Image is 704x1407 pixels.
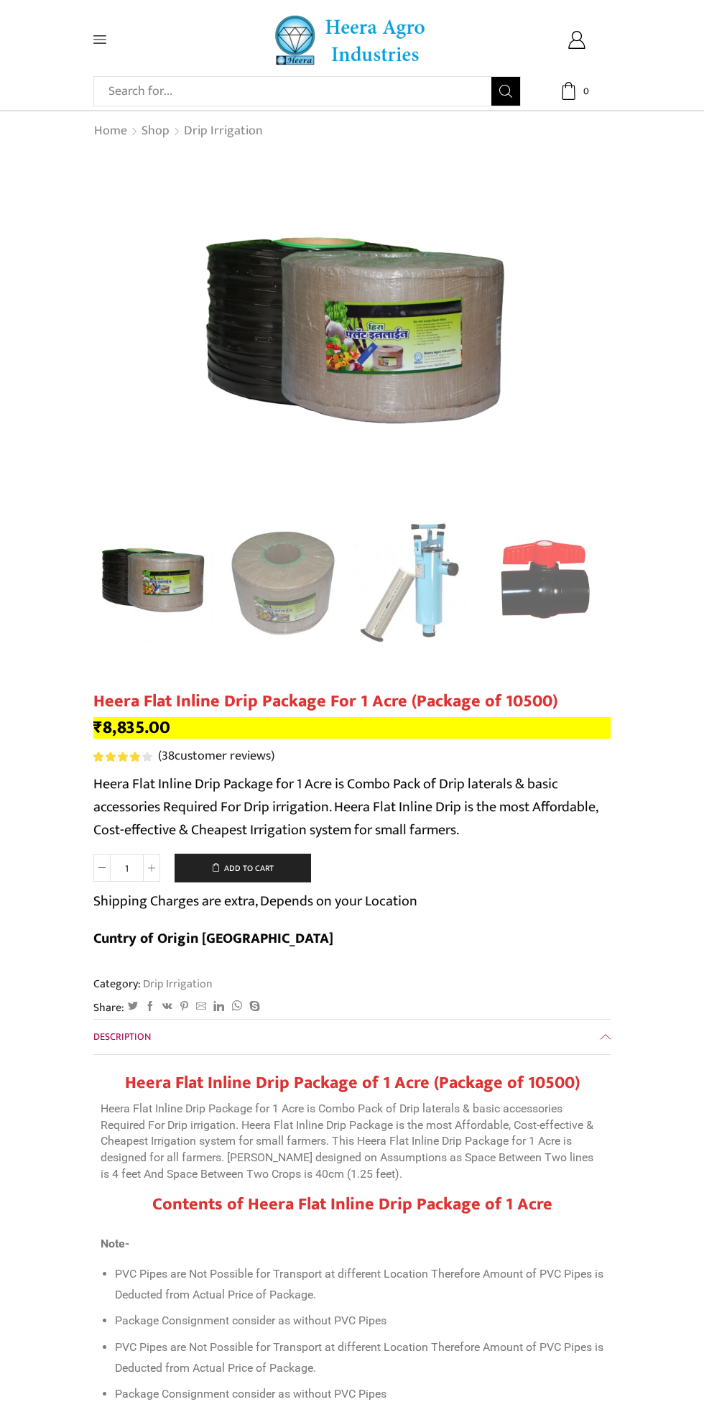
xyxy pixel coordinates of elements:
li: 4 / 10 [483,521,608,643]
img: Flat Inline Drip Package [221,521,346,645]
p: Heera Flat Inline Drip Package for 1 Acre is Combo Pack of Drip laterals & basic accessories Requ... [101,1101,603,1183]
li: PVC Pipes are Not Possible for Transport at different Location Therefore Amount of PVC Pipes is D... [115,1264,603,1305]
a: 0 [542,82,611,100]
nav: Breadcrumb [93,122,264,141]
h1: Heera Flat Inline Drip Package For 1 Acre (Package of 10500) [93,691,611,712]
span: Category: [93,976,213,992]
li: 2 / 10 [221,521,346,643]
a: Drip Irrigation [183,122,264,141]
input: Search for... [101,77,491,106]
li: 3 / 10 [352,521,476,643]
strong: Contents of Heera Flat Inline Drip Package of 1 Acre [152,1190,552,1219]
span: Description [93,1028,151,1045]
a: Description [93,1020,611,1054]
li: PVC Pipes are Not Possible for Transport at different Location Therefore Amount of PVC Pipes is D... [115,1337,603,1378]
a: Home [93,122,128,141]
p: Shipping Charges are extra, Depends on your Location [93,890,417,913]
a: Shop [141,122,170,141]
li: 1 / 10 [90,521,214,643]
div: 1 / 10 [93,152,611,514]
img: Flat Inline [90,519,214,643]
strong: Note- [101,1237,129,1250]
li: Package Consignment consider as without PVC Pipes [115,1384,603,1405]
img: Flat Inline [171,152,533,514]
input: Product quantity [111,854,143,882]
a: (38customer reviews) [158,747,274,766]
span: 0 [578,84,593,98]
span: Rated out of 5 based on customer ratings [93,752,142,762]
a: ball-vavle [483,521,608,645]
img: Flow Control Valve [483,521,608,645]
span: 38 [93,752,154,762]
bdi: 8,835.00 [93,713,170,742]
span: ₹ [93,713,103,742]
b: Cuntry of Origin [GEOGRAPHIC_DATA] [93,926,333,951]
li: Package Consignment consider as without PVC Pipes [115,1311,603,1332]
div: Rated 4.21 out of 5 [93,752,152,762]
strong: Heera Flat Inline Drip Package of 1 Acre (Package of 10500) [125,1069,580,1097]
button: Search button [491,77,520,106]
p: Heera Flat Inline Drip Package for 1 Acre is Combo Pack of Drip laterals & basic accessories Requ... [93,772,611,841]
span: Share: [93,1000,124,1016]
img: Heera-super-clean-filter [352,521,476,645]
a: Drip Irrigation [141,974,213,993]
a: Drip Package Flat Inline2 [221,521,346,645]
span: 38 [162,745,175,767]
button: Add to cart [175,854,311,882]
